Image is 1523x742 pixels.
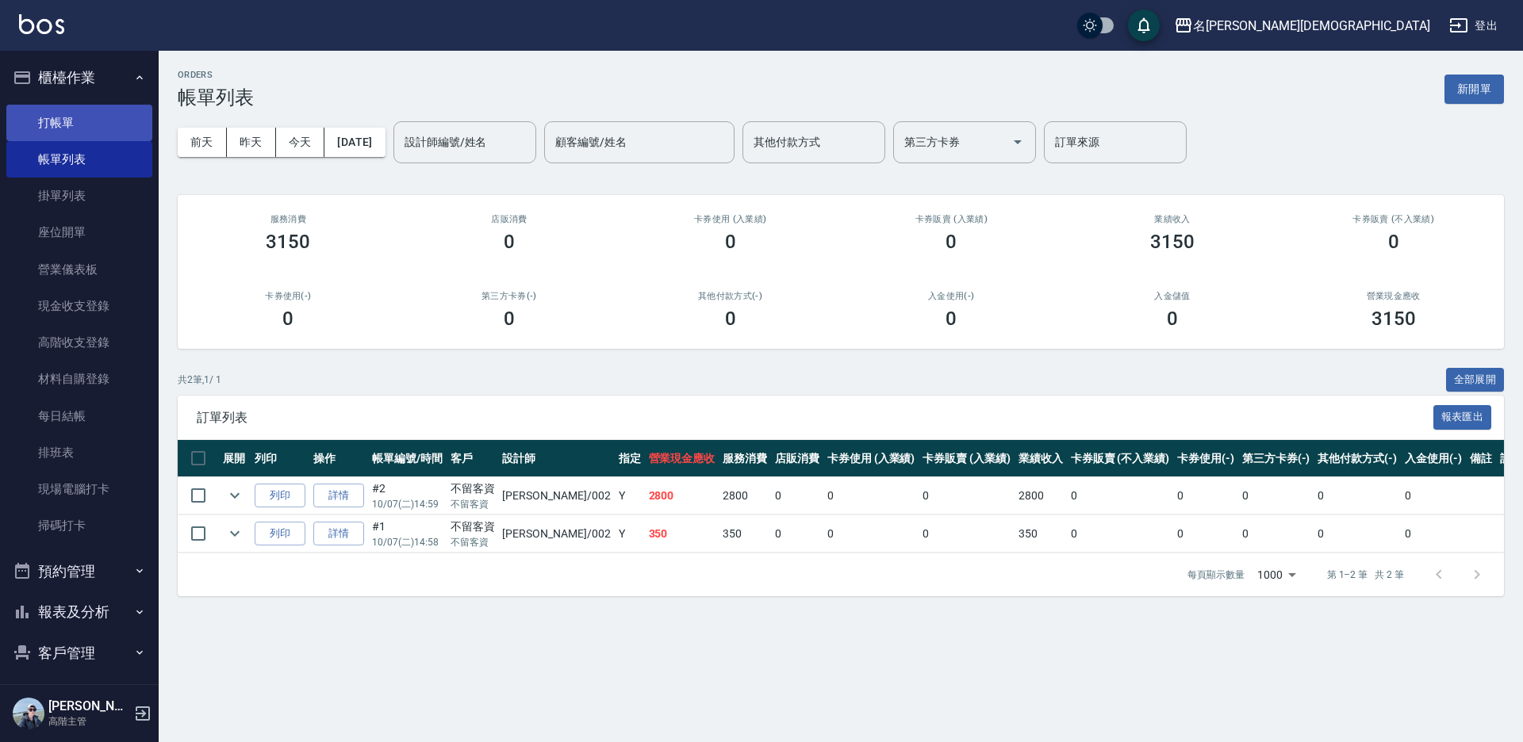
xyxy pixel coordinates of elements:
td: 0 [1173,477,1238,514]
th: 指定 [615,440,645,477]
th: 操作 [309,440,368,477]
th: 客戶 [447,440,499,477]
div: 不留客資 [451,518,495,535]
td: 0 [1314,477,1401,514]
button: save [1128,10,1160,41]
a: 營業儀表板 [6,251,152,288]
h2: 入金使用(-) [860,291,1043,301]
th: 卡券販賣 (不入業績) [1067,440,1173,477]
td: 0 [1067,515,1173,553]
button: 新開單 [1444,75,1504,104]
span: 訂單列表 [197,410,1433,426]
a: 高階收支登錄 [6,324,152,361]
td: 0 [771,515,823,553]
th: 列印 [251,440,309,477]
th: 業績收入 [1015,440,1067,477]
h2: 卡券販賣 (入業績) [860,214,1043,224]
img: Logo [19,14,64,34]
h3: 0 [1167,308,1178,330]
td: 0 [1173,515,1238,553]
button: Open [1005,129,1030,155]
button: 預約管理 [6,551,152,592]
td: 0 [1238,477,1314,514]
a: 材料自購登錄 [6,361,152,397]
h3: 0 [504,231,515,253]
td: 2800 [719,477,771,514]
td: 350 [645,515,719,553]
h3: 3150 [1371,308,1416,330]
td: 350 [719,515,771,553]
th: 其他付款方式(-) [1314,440,1401,477]
th: 第三方卡券(-) [1238,440,1314,477]
th: 卡券使用(-) [1173,440,1238,477]
h2: 營業現金應收 [1302,291,1485,301]
p: 第 1–2 筆 共 2 筆 [1327,568,1404,582]
button: 昨天 [227,128,276,157]
th: 設計師 [498,440,614,477]
a: 掛單列表 [6,178,152,214]
th: 店販消費 [771,440,823,477]
button: [DATE] [324,128,385,157]
h3: 3150 [266,231,310,253]
th: 卡券使用 (入業績) [823,440,919,477]
td: 0 [919,477,1015,514]
button: expand row [223,484,247,507]
th: 服務消費 [719,440,771,477]
h2: 業績收入 [1081,214,1264,224]
a: 報表匯出 [1433,409,1492,424]
button: 列印 [255,522,305,546]
h2: 卡券使用 (入業績) [639,214,822,224]
button: 今天 [276,128,325,157]
td: 350 [1015,515,1067,553]
td: 0 [1067,477,1173,514]
td: 2800 [1015,477,1067,514]
h3: 0 [725,231,736,253]
h2: 卡券使用(-) [197,291,380,301]
h3: 0 [946,231,957,253]
p: 10/07 (二) 14:58 [372,535,443,549]
p: 不留客資 [451,535,495,549]
th: 卡券販賣 (入業績) [919,440,1015,477]
a: 每日結帳 [6,398,152,434]
p: 共 2 筆, 1 / 1 [178,373,221,387]
a: 詳情 [313,484,364,508]
button: expand row [223,522,247,545]
td: Y [615,477,645,514]
p: 不留客資 [451,497,495,511]
div: 不留客資 [451,480,495,497]
button: 報表匯出 [1433,405,1492,430]
h3: 0 [946,308,957,330]
div: 1000 [1251,553,1302,596]
a: 詳情 [313,522,364,546]
td: [PERSON_NAME] /002 [498,515,614,553]
td: 0 [1238,515,1314,553]
td: Y [615,515,645,553]
td: 2800 [645,477,719,514]
p: 每頁顯示數量 [1187,568,1245,582]
button: 前天 [178,128,227,157]
button: 全部展開 [1446,368,1505,392]
td: 0 [919,515,1015,553]
h3: 帳單列表 [178,86,254,109]
td: [PERSON_NAME] /002 [498,477,614,514]
td: 0 [823,477,919,514]
h2: 店販消費 [418,214,601,224]
th: 帳單編號/時間 [368,440,447,477]
button: 名[PERSON_NAME][DEMOGRAPHIC_DATA] [1168,10,1437,42]
th: 營業現金應收 [645,440,719,477]
td: #1 [368,515,447,553]
a: 座位開單 [6,214,152,251]
button: 員工及薪資 [6,673,152,714]
a: 現金收支登錄 [6,288,152,324]
h3: 0 [1388,231,1399,253]
a: 帳單列表 [6,141,152,178]
th: 備註 [1466,440,1496,477]
p: 高階主管 [48,714,129,729]
p: 10/07 (二) 14:59 [372,497,443,511]
td: 0 [1401,515,1466,553]
h2: 其他付款方式(-) [639,291,822,301]
h3: 0 [725,308,736,330]
h2: 卡券販賣 (不入業績) [1302,214,1485,224]
td: 0 [1401,477,1466,514]
button: 登出 [1443,11,1504,40]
